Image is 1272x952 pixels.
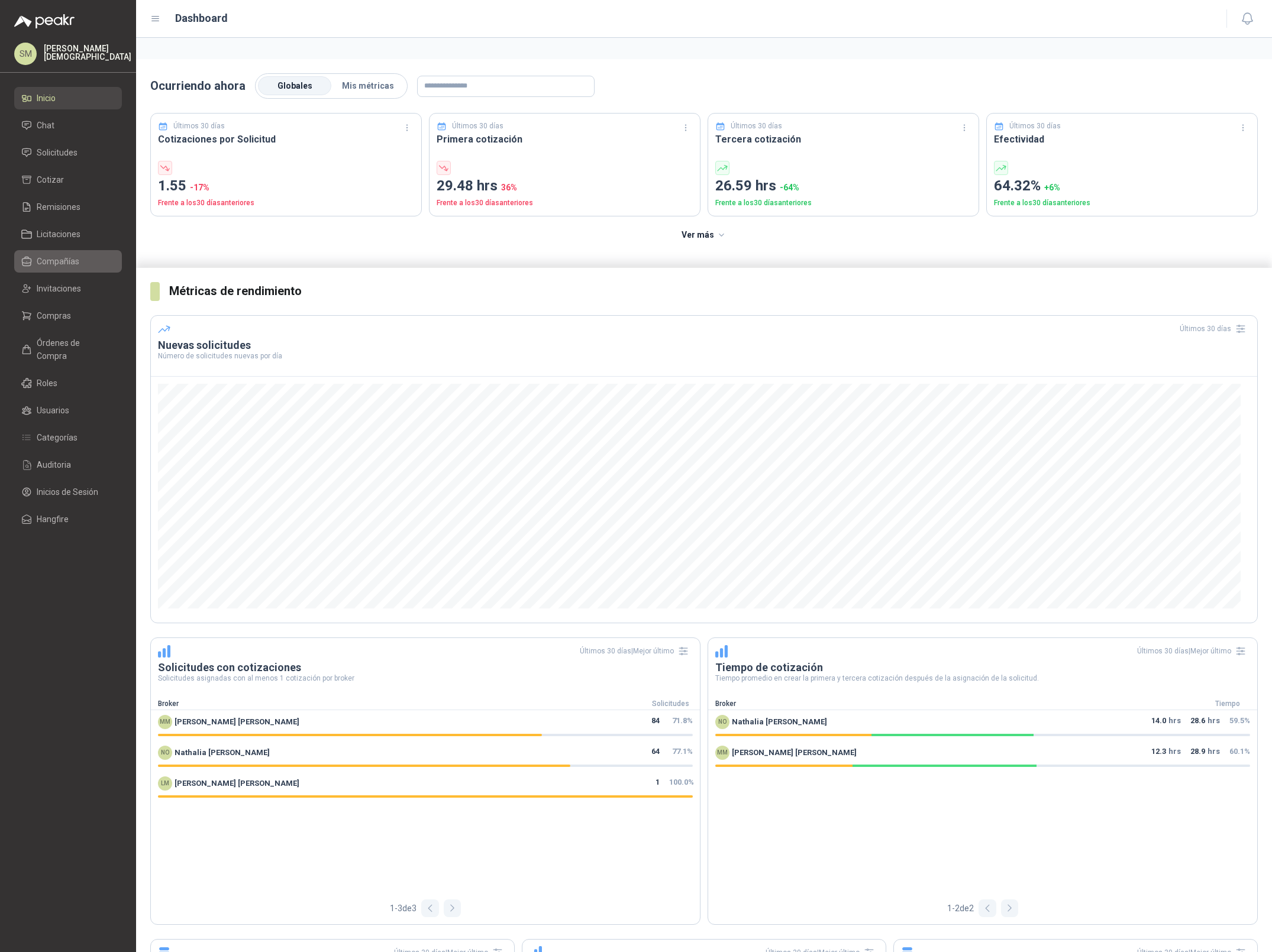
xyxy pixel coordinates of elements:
span: [PERSON_NAME] [PERSON_NAME] [732,747,857,759]
a: Cotizar [14,169,122,191]
div: Broker [708,698,1198,710]
span: 1 - 3 de 3 [390,902,417,915]
p: Frente a los 30 días anteriores [158,197,414,209]
span: Categorías [37,431,78,444]
span: Nathalia [PERSON_NAME] [732,716,827,728]
span: 71.8 % [672,716,693,725]
span: 84 [651,715,660,729]
p: 1.55 [158,175,414,197]
p: Solicitudes asignadas con al menos 1 cotización por broker [158,675,693,682]
div: NO [158,746,172,760]
p: hrs [1190,715,1220,729]
span: Roles [37,377,57,390]
h3: Nuevas solicitudes [158,338,1250,352]
span: 59.5 % [1229,716,1250,725]
div: Tiempo [1198,698,1257,710]
p: Frente a los 30 días anteriores [437,197,693,209]
h3: Métricas de rendimiento [169,282,1258,300]
a: Auditoria [14,454,122,476]
span: Inicio [37,92,56,105]
span: Globales [277,81,312,90]
p: hrs [1151,746,1181,760]
div: Últimos 30 días | Mejor último [1137,642,1250,660]
span: 14.0 [1151,715,1166,729]
h3: Solicitudes con cotizaciones [158,660,693,675]
span: -64 % [780,183,799,192]
p: [PERSON_NAME] [DEMOGRAPHIC_DATA] [44,44,131,61]
span: 60.1 % [1229,747,1250,756]
span: Cotizar [37,173,64,186]
p: Frente a los 30 días anteriores [994,197,1250,209]
p: 26.59 hrs [715,175,971,197]
a: Órdenes de Compra [14,332,122,367]
p: Últimos 30 días [173,121,225,132]
div: SM [14,43,37,65]
a: Roles [14,372,122,394]
span: Mis métricas [342,81,394,90]
span: 28.6 [1190,715,1205,729]
div: MM [158,715,172,729]
p: 64.32% [994,175,1250,197]
span: -17 % [190,183,209,192]
div: Solicitudes [641,698,700,710]
div: Últimos 30 días | Mejor último [580,642,693,660]
span: [PERSON_NAME] [PERSON_NAME] [175,716,299,728]
p: Frente a los 30 días anteriores [715,197,971,209]
h3: Primera cotización [437,132,693,147]
div: MM [715,746,729,760]
h3: Tiempo de cotización [715,660,1250,675]
span: Inicios de Sesión [37,485,98,498]
a: Hangfire [14,508,122,530]
span: Invitaciones [37,282,81,295]
span: + 6 % [1044,183,1060,192]
p: Ocurriendo ahora [150,77,246,95]
h1: Dashboard [175,10,228,27]
span: Órdenes de Compra [37,336,111,362]
span: 12.3 [1151,746,1166,760]
span: 28.9 [1190,746,1205,760]
h3: Tercera cotización [715,132,971,147]
p: Número de solicitudes nuevas por día [158,352,1250,360]
div: NO [715,715,729,729]
span: 1 [656,776,660,791]
div: LM [158,776,172,791]
span: Nathalia [PERSON_NAME] [175,747,270,759]
span: Auditoria [37,458,71,471]
a: Licitaciones [14,223,122,245]
span: Compras [37,309,71,322]
p: 29.48 hrs [437,175,693,197]
a: Inicio [14,87,122,109]
a: Usuarios [14,399,122,422]
a: Inicios de Sesión [14,481,122,503]
p: hrs [1190,746,1220,760]
a: Remisiones [14,196,122,218]
span: 36 % [501,183,517,192]
span: Usuarios [37,404,69,417]
div: Broker [151,698,641,710]
h3: Efectividad [994,132,1250,147]
p: Últimos 30 días [1009,121,1061,132]
a: Compras [14,305,122,327]
a: Invitaciones [14,277,122,300]
h3: Cotizaciones por Solicitud [158,132,414,147]
span: 100.0 % [669,778,694,786]
span: Chat [37,119,54,132]
span: Compañías [37,255,79,268]
a: Compañías [14,250,122,273]
div: Últimos 30 días [1180,319,1250,338]
p: Tiempo promedio en crear la primera y tercera cotización después de la asignación de la solicitud. [715,675,1250,682]
span: 1 - 2 de 2 [947,902,974,915]
p: Últimos 30 días [731,121,782,132]
p: Últimos 30 días [452,121,503,132]
img: Logo peakr [14,14,75,28]
span: 64 [651,746,660,760]
span: [PERSON_NAME] [PERSON_NAME] [175,778,299,789]
a: Solicitudes [14,141,122,164]
a: Categorías [14,426,122,449]
p: hrs [1151,715,1181,729]
a: Chat [14,114,122,137]
span: Remisiones [37,200,80,213]
span: Hangfire [37,513,69,526]
span: Licitaciones [37,228,80,241]
span: Solicitudes [37,146,78,159]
